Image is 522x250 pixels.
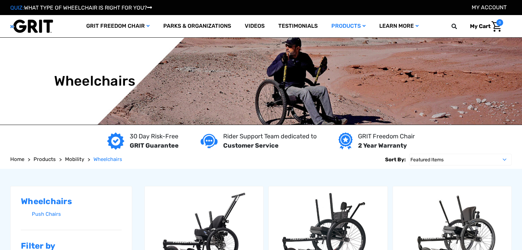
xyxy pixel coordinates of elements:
a: GRIT Freedom Chair [79,15,156,37]
span: My Cart [470,23,491,29]
a: Learn More [372,15,425,37]
img: GRIT All-Terrain Wheelchair and Mobility Equipment [10,19,53,33]
strong: Customer Service [223,142,279,149]
a: Wheelchairs [93,155,122,163]
span: Wheelchairs [93,156,122,162]
a: Home [10,155,24,163]
strong: 2 Year Warranty [358,142,407,149]
p: 30 Day Risk-Free [130,132,179,141]
a: Testimonials [271,15,324,37]
a: Account [472,4,507,11]
strong: GRIT Guarantee [130,142,179,149]
span: Mobility [65,156,84,162]
span: Home [10,156,24,162]
a: Products [34,155,56,163]
a: Push Chairs [32,209,122,219]
p: Rider Support Team dedicated to [223,132,317,141]
span: Products [34,156,56,162]
h2: Wheelchairs [21,197,122,207]
img: GRIT Guarantee [107,133,124,150]
a: Mobility [65,155,84,163]
a: Parks & Organizations [156,15,238,37]
label: Sort By: [385,154,406,165]
a: Cart with 0 items [465,19,503,34]
a: Videos [238,15,271,37]
input: Search [455,19,465,34]
a: QUIZ:WHAT TYPE OF WHEELCHAIR IS RIGHT FOR YOU? [10,4,152,11]
p: GRIT Freedom Chair [358,132,415,141]
h1: Wheelchairs [54,73,136,89]
img: Year warranty [339,133,353,150]
span: 0 [496,19,503,26]
a: Products [324,15,372,37]
img: Cart [492,21,501,32]
span: QUIZ: [10,4,24,11]
img: Customer service [201,134,218,148]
